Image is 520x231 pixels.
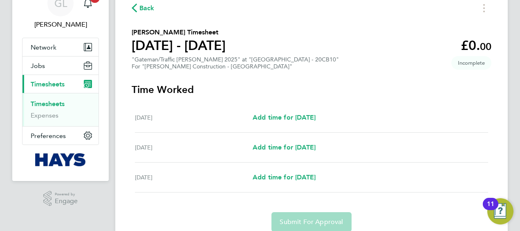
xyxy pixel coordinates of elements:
[35,153,86,166] img: hays-logo-retina.png
[139,3,155,13] span: Back
[132,37,226,54] h1: [DATE] - [DATE]
[132,3,155,13] button: Back
[55,191,78,198] span: Powered by
[31,100,65,108] a: Timesheets
[487,204,494,215] div: 11
[132,63,339,70] div: For "[PERSON_NAME] Construction - [GEOGRAPHIC_DATA]"
[31,43,56,51] span: Network
[55,198,78,205] span: Engage
[22,57,99,75] button: Jobs
[477,2,491,14] button: Timesheets Menu
[253,173,316,181] span: Add time for [DATE]
[43,191,78,206] a: Powered byEngage
[253,143,316,151] span: Add time for [DATE]
[31,80,65,88] span: Timesheets
[253,172,316,182] a: Add time for [DATE]
[135,143,253,152] div: [DATE]
[132,83,491,96] h3: Time Worked
[132,27,226,37] h2: [PERSON_NAME] Timesheet
[22,20,99,29] span: Gemma Ladgrove
[132,56,339,70] div: "Gateman/Traffic [PERSON_NAME] 2025" at "[GEOGRAPHIC_DATA] - 20CB10"
[22,75,99,93] button: Timesheets
[487,198,513,224] button: Open Resource Center, 11 new notifications
[22,153,99,166] a: Go to home page
[461,38,491,53] app-decimal: £0.
[253,143,316,152] a: Add time for [DATE]
[253,113,316,122] a: Add time for [DATE]
[31,132,66,140] span: Preferences
[22,93,99,126] div: Timesheets
[135,113,253,122] div: [DATE]
[22,127,99,145] button: Preferences
[480,41,491,52] span: 00
[22,38,99,56] button: Network
[31,111,58,119] a: Expenses
[253,113,316,121] span: Add time for [DATE]
[135,172,253,182] div: [DATE]
[31,62,45,70] span: Jobs
[451,56,491,70] span: This timesheet is Incomplete.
